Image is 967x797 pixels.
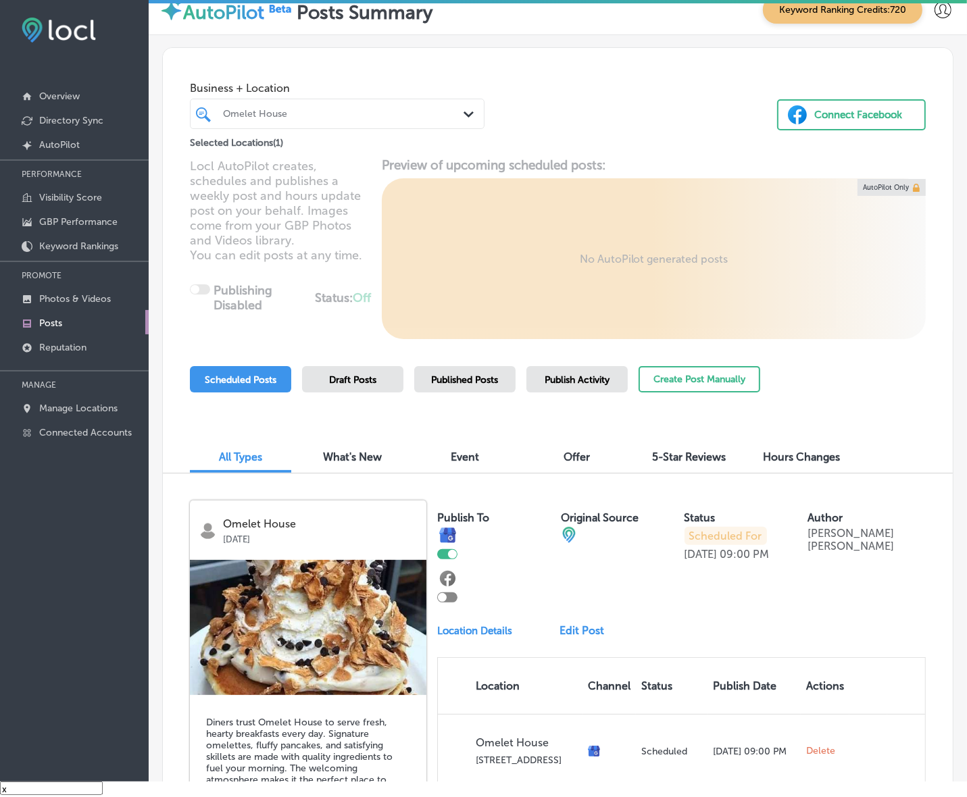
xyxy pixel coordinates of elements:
[264,1,297,16] img: Beta
[190,82,485,95] span: Business + Location
[476,736,577,749] p: Omelet House
[437,625,512,637] p: Location Details
[564,451,591,463] span: Offer
[432,374,499,386] span: Published Posts
[451,451,479,463] span: Event
[806,745,835,757] span: Delete
[190,560,426,695] img: 9b77d160-3d20-4242-b726-9b99703231b690791786_3011074188944991_4749730682547208192_n.jpg
[39,216,118,228] p: GBP Performance
[476,754,577,766] p: [STREET_ADDRESS]
[582,658,636,714] th: Channel
[713,746,795,757] p: [DATE] 09:00 PM
[329,374,376,386] span: Draft Posts
[708,658,801,714] th: Publish Date
[561,527,577,543] img: cba84b02adce74ede1fb4a8549a95eca.png
[39,342,86,353] p: Reputation
[814,105,902,125] div: Connect Facebook
[641,746,702,757] p: Scheduled
[39,240,118,252] p: Keyword Rankings
[190,132,283,149] p: Selected Locations ( 1 )
[545,374,610,386] span: Publish Activity
[183,1,264,24] label: AutoPilot
[39,317,62,329] p: Posts
[437,511,489,524] label: Publish To
[219,451,262,463] span: All Types
[297,1,432,24] label: Posts Summary
[22,18,96,43] img: fda3e92497d09a02dc62c9cd864e3231.png
[39,91,80,102] p: Overview
[39,427,132,438] p: Connected Accounts
[720,548,770,561] p: 09:00 PM
[808,511,843,524] label: Author
[763,451,840,463] span: Hours Changes
[199,522,216,539] img: logo
[39,403,118,414] p: Manage Locations
[223,518,417,530] p: Omelet House
[324,451,382,463] span: What's New
[636,658,708,714] th: Status
[653,451,726,463] span: 5-Star Reviews
[561,511,639,524] label: Original Source
[39,115,103,126] p: Directory Sync
[438,658,582,714] th: Location
[39,139,80,151] p: AutoPilot
[808,527,926,552] p: [PERSON_NAME] [PERSON_NAME]
[223,530,417,544] p: [DATE]
[39,192,102,203] p: Visibility Score
[223,108,465,120] div: Omelet House
[777,99,926,130] button: Connect Facebook
[560,624,615,637] a: Edit Post
[685,511,716,524] label: Status
[639,366,760,392] button: Create Post Manually
[685,548,718,561] p: [DATE]
[801,658,849,714] th: Actions
[39,293,111,305] p: Photos & Videos
[685,527,767,545] p: Scheduled For
[205,374,276,386] span: Scheduled Posts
